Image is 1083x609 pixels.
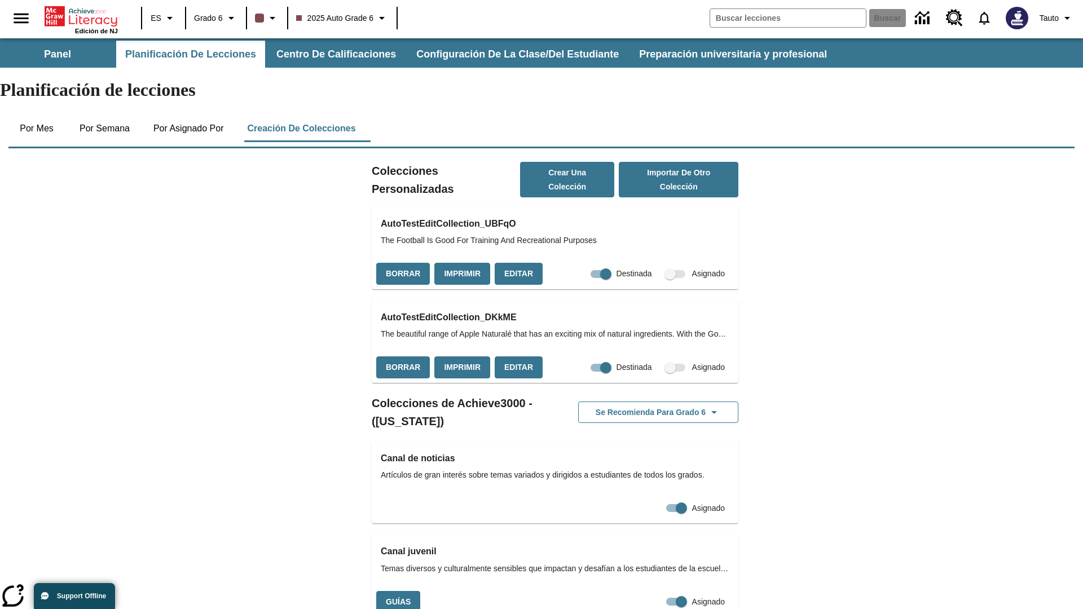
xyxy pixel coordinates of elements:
button: Preparación universitaria y profesional [630,41,836,68]
span: The beautiful range of Apple Naturalé that has an exciting mix of natural ingredients. With the G... [381,328,729,340]
button: Editar [495,356,543,378]
button: Editar [495,263,543,285]
button: Borrar [376,356,430,378]
span: Temas diversos y culturalmente sensibles que impactan y desafían a los estudiantes de la escuela ... [381,563,729,575]
a: Centro de recursos, Se abrirá en una pestaña nueva. [939,3,970,33]
button: Por mes [8,115,65,142]
span: The Football Is Good For Training And Recreational Purposes [381,235,729,246]
h3: AutoTestEditCollection_DKkME [381,310,729,325]
button: Importar de otro Colección [619,162,738,197]
button: Imprimir, Se abrirá en una ventana nueva [434,356,490,378]
span: Edición de NJ [75,28,118,34]
button: Se recomienda para Grado 6 [578,401,738,423]
button: Abrir el menú lateral [5,2,38,35]
button: Grado: Grado 6, Elige un grado [190,8,243,28]
span: Artículos de gran interés sobre temas variados y dirigidos a estudiantes de todos los grados. [381,469,729,481]
button: Support Offline [34,583,115,609]
button: Crear una colección [520,162,615,197]
h2: Colecciones de Achieve3000 - ([US_STATE]) [372,394,555,430]
h2: Colecciones Personalizadas [372,162,520,198]
span: ES [151,12,161,24]
button: Borrar [376,263,430,285]
a: Centro de información [908,3,939,34]
button: Panel [1,41,114,68]
button: Perfil/Configuración [1035,8,1078,28]
span: Support Offline [57,592,106,600]
button: Por semana [71,115,139,142]
button: Planificación de lecciones [116,41,265,68]
button: Lenguaje: ES, Selecciona un idioma [146,8,182,28]
input: Buscar campo [710,9,866,27]
button: Escoja un nuevo avatar [999,3,1035,33]
span: Destinada [617,361,652,373]
span: Asignado [692,596,725,608]
button: Centro de calificaciones [267,41,405,68]
span: Asignado [692,502,725,514]
h3: Canal de noticias [381,451,729,466]
button: Configuración de la clase/del estudiante [407,41,628,68]
a: Notificaciones [970,3,999,33]
button: El color de la clase es café oscuro. Cambiar el color de la clase. [250,8,284,28]
button: Imprimir, Se abrirá en una ventana nueva [434,263,490,285]
a: Portada [45,5,118,28]
span: Grado 6 [194,12,223,24]
span: Tauto [1040,12,1059,24]
div: Portada [45,4,118,34]
button: Creación de colecciones [238,115,364,142]
button: Por asignado por [144,115,233,142]
button: Clase: 2025 Auto Grade 6, Selecciona una clase [292,8,394,28]
span: Destinada [617,268,652,280]
h3: Canal juvenil [381,544,729,559]
img: Avatar [1006,7,1028,29]
span: 2025 Auto Grade 6 [296,12,374,24]
span: Asignado [692,268,725,280]
h3: AutoTestEditCollection_UBFqO [381,216,729,232]
span: Asignado [692,361,725,373]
